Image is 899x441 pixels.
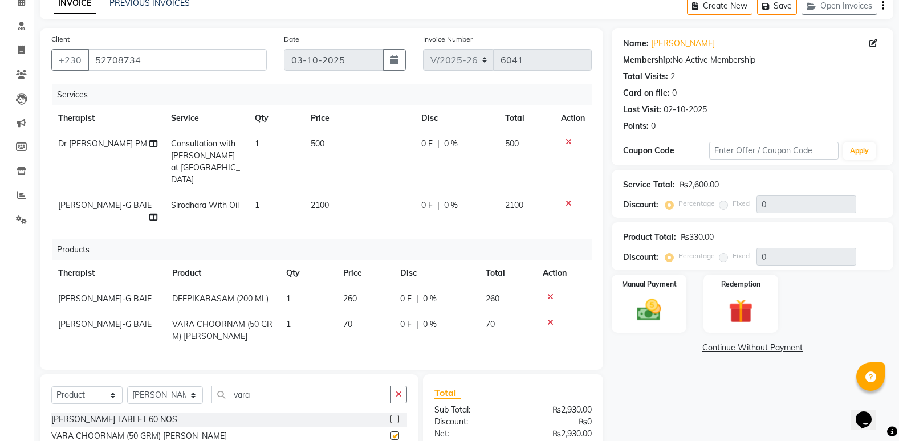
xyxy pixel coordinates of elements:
[421,138,433,150] span: 0 F
[678,198,715,209] label: Percentage
[437,138,440,150] span: |
[52,239,600,260] div: Products
[623,87,670,99] div: Card on file:
[623,54,673,66] div: Membership:
[486,319,495,329] span: 70
[709,142,839,160] input: Enter Offer / Coupon Code
[664,104,707,116] div: 02-10-2025
[51,34,70,44] label: Client
[421,199,433,211] span: 0 F
[678,251,715,261] label: Percentage
[444,199,458,211] span: 0 %
[284,34,299,44] label: Date
[88,49,267,71] input: Search by Name/Mobile/Email/Code
[479,260,536,286] th: Total
[629,296,668,324] img: _cash.svg
[255,200,259,210] span: 1
[614,342,891,354] a: Continue Without Payment
[672,87,677,99] div: 0
[164,105,248,131] th: Service
[426,428,513,440] div: Net:
[51,105,164,131] th: Therapist
[58,138,147,149] span: Dr [PERSON_NAME] PM
[623,179,675,191] div: Service Total:
[623,231,676,243] div: Product Total:
[172,293,269,304] span: DEEPIKARASAM (200 ML)
[622,279,677,289] label: Manual Payment
[279,260,336,286] th: Qty
[172,319,272,341] span: VARA CHOORNAM (50 GRM) [PERSON_NAME]
[680,179,719,191] div: ₨2,600.00
[851,395,888,430] iframe: chat widget
[623,38,649,50] div: Name:
[211,386,391,403] input: Search or Scan
[58,200,152,210] span: [PERSON_NAME]-G BAIE
[414,105,498,131] th: Disc
[51,260,165,286] th: Therapist
[416,318,418,330] span: |
[343,319,352,329] span: 70
[536,260,592,286] th: Action
[311,200,329,210] span: 2100
[51,414,177,426] div: [PERSON_NAME] TABLET 60 NOS
[434,387,461,399] span: Total
[623,251,658,263] div: Discount:
[651,38,715,50] a: [PERSON_NAME]
[248,105,304,131] th: Qty
[304,105,414,131] th: Price
[393,260,479,286] th: Disc
[311,138,324,149] span: 500
[623,199,658,211] div: Discount:
[733,251,750,261] label: Fixed
[623,71,668,83] div: Total Visits:
[165,260,279,286] th: Product
[623,104,661,116] div: Last Visit:
[416,293,418,305] span: |
[733,198,750,209] label: Fixed
[444,138,458,150] span: 0 %
[255,138,259,149] span: 1
[505,200,523,210] span: 2100
[681,231,714,243] div: ₨330.00
[670,71,675,83] div: 2
[171,200,239,210] span: Sirodhara With Oil
[721,296,760,326] img: _gift.svg
[623,54,882,66] div: No Active Membership
[426,404,513,416] div: Sub Total:
[651,120,656,132] div: 0
[554,105,592,131] th: Action
[486,293,499,304] span: 260
[400,318,412,330] span: 0 F
[58,293,152,304] span: [PERSON_NAME]-G BAIE
[336,260,393,286] th: Price
[423,293,437,305] span: 0 %
[513,404,600,416] div: ₨2,930.00
[52,84,600,105] div: Services
[623,120,649,132] div: Points:
[513,428,600,440] div: ₨2,930.00
[51,49,89,71] button: +230
[58,319,152,329] span: [PERSON_NAME]-G BAIE
[286,293,291,304] span: 1
[286,319,291,329] span: 1
[498,105,554,131] th: Total
[437,199,440,211] span: |
[513,416,600,428] div: ₨0
[343,293,357,304] span: 260
[400,293,412,305] span: 0 F
[721,279,760,289] label: Redemption
[171,138,240,185] span: Consultation with [PERSON_NAME] at [GEOGRAPHIC_DATA]
[623,145,709,157] div: Coupon Code
[843,142,876,160] button: Apply
[423,318,437,330] span: 0 %
[426,416,513,428] div: Discount:
[423,34,473,44] label: Invoice Number
[505,138,519,149] span: 500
